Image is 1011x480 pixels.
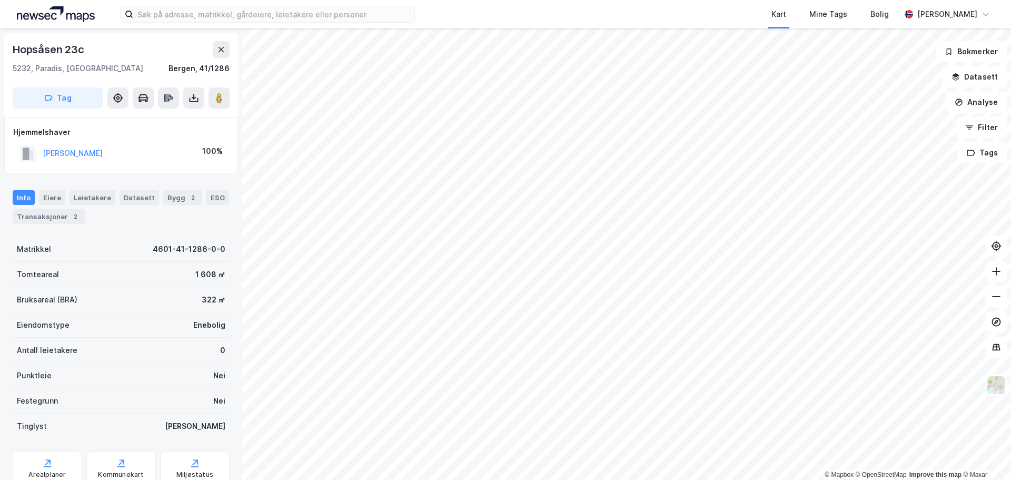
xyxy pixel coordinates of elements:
[153,243,225,256] div: 4601-41-1286-0-0
[13,87,103,109] button: Tag
[39,190,65,205] div: Eiere
[13,126,229,139] div: Hjemmelshaver
[17,344,77,357] div: Antall leietakere
[13,190,35,205] div: Info
[17,268,59,281] div: Tomteareal
[168,62,230,75] div: Bergen, 41/1286
[870,8,889,21] div: Bolig
[176,471,213,479] div: Miljøstatus
[70,190,115,205] div: Leietakere
[202,145,223,158] div: 100%
[13,41,86,58] div: Hopsåsen 23c
[958,429,1011,480] div: Kontrollprogram for chat
[120,190,159,205] div: Datasett
[958,142,1007,163] button: Tags
[17,420,47,433] div: Tinglyst
[986,375,1006,395] img: Z
[825,471,854,478] a: Mapbox
[809,8,847,21] div: Mine Tags
[771,8,786,21] div: Kart
[17,369,52,382] div: Punktleie
[909,471,962,478] a: Improve this map
[213,369,225,382] div: Nei
[133,6,414,22] input: Søk på adresse, matrikkel, gårdeiere, leietakere eller personer
[17,293,77,306] div: Bruksareal (BRA)
[13,62,143,75] div: 5232, Paradis, [GEOGRAPHIC_DATA]
[856,471,907,478] a: OpenStreetMap
[13,209,85,224] div: Transaksjoner
[958,429,1011,480] iframe: Chat Widget
[17,6,95,22] img: logo.a4113a55bc3d86da70a041830d287a7e.svg
[193,319,225,331] div: Enebolig
[17,395,58,407] div: Festegrunn
[220,344,225,357] div: 0
[943,66,1007,87] button: Datasett
[165,420,225,433] div: [PERSON_NAME]
[17,319,70,331] div: Eiendomstype
[195,268,225,281] div: 1 608 ㎡
[98,471,144,479] div: Kommunekart
[213,395,225,407] div: Nei
[936,41,1007,62] button: Bokmerker
[206,190,229,205] div: ESG
[956,117,1007,138] button: Filter
[202,293,225,306] div: 322 ㎡
[946,92,1007,113] button: Analyse
[917,8,977,21] div: [PERSON_NAME]
[187,192,198,203] div: 2
[163,190,202,205] div: Bygg
[28,471,66,479] div: Arealplaner
[70,211,81,222] div: 2
[17,243,51,256] div: Matrikkel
